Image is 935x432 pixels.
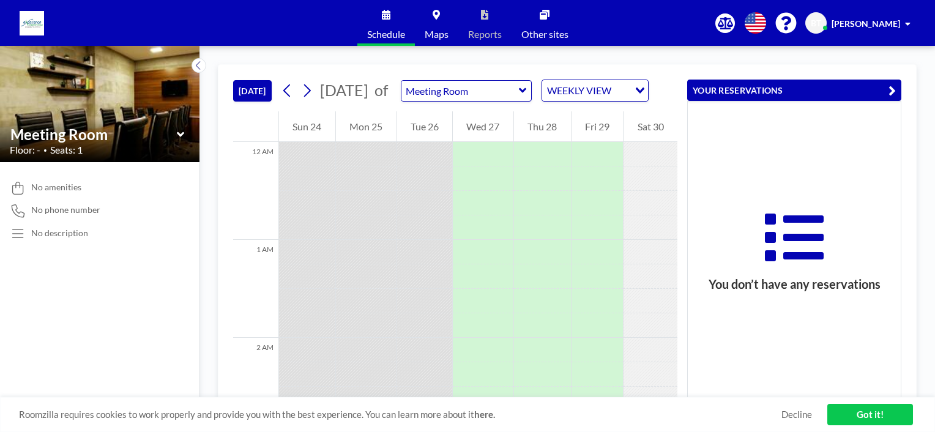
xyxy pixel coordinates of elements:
[401,81,519,101] input: Meeting Room
[43,146,47,154] span: •
[336,111,397,142] div: Mon 25
[615,83,628,99] input: Search for option
[367,29,405,39] span: Schedule
[687,80,901,101] button: YOUR RESERVATIONS
[468,29,502,39] span: Reports
[542,80,648,101] div: Search for option
[233,142,278,240] div: 12 AM
[233,80,272,102] button: [DATE]
[572,111,624,142] div: Fri 29
[31,228,88,239] div: No description
[545,83,614,99] span: WEEKLY VIEW
[10,144,40,156] span: Floor: -
[514,111,571,142] div: Thu 28
[425,29,449,39] span: Maps
[50,144,83,156] span: Seats: 1
[31,204,100,215] span: No phone number
[688,277,901,292] h3: You don’t have any reservations
[10,125,177,143] input: Meeting Room
[521,29,568,39] span: Other sites
[279,111,335,142] div: Sun 24
[397,111,452,142] div: Tue 26
[781,409,812,420] a: Decline
[811,18,821,29] span: BT
[374,81,388,100] span: of
[832,18,900,29] span: [PERSON_NAME]
[624,111,677,142] div: Sat 30
[827,404,913,425] a: Got it!
[31,182,81,193] span: No amenities
[320,81,368,99] span: [DATE]
[20,11,44,35] img: organization-logo
[453,111,513,142] div: Wed 27
[233,240,278,338] div: 1 AM
[474,409,495,420] a: here.
[19,409,781,420] span: Roomzilla requires cookies to work properly and provide you with the best experience. You can lea...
